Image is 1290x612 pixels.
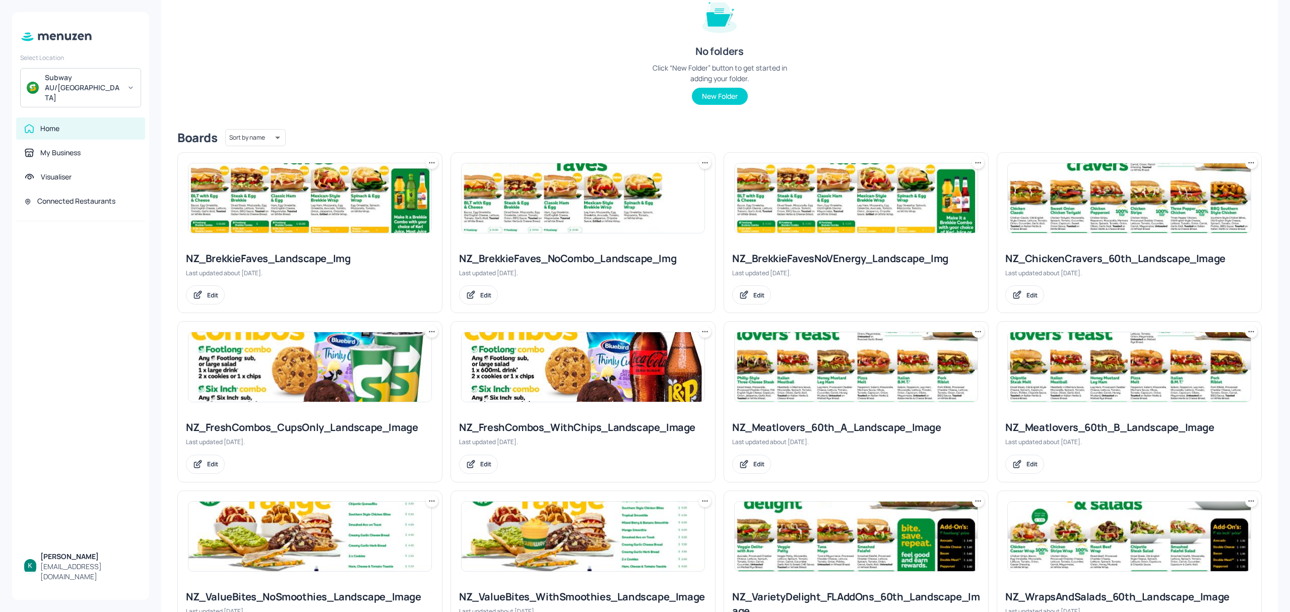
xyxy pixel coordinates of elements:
div: Last updated about [DATE]. [186,269,434,277]
div: NZ_ValueBites_WithSmoothies_Landscape_Image [459,590,707,604]
div: Edit [1026,291,1038,299]
img: avatar [27,82,39,94]
img: 2025-09-08-17572953194870h8ajsiwocte.jpeg [462,163,704,233]
div: NZ_Meatlovers_60th_A_Landscape_Image [732,420,980,435]
div: NZ_ValueBites_NoSmoothies_Landscape_Image [186,590,434,604]
div: Edit [207,460,218,468]
div: NZ_Meatlovers_60th_B_Landscape_Image [1005,420,1253,435]
div: NZ_BrekkieFaves_Landscape_Img [186,252,434,266]
div: Edit [480,460,491,468]
img: 2025-09-04-1756948475949ywnlf1tiw.jpeg [462,332,704,402]
div: Last updated about [DATE]. [732,438,980,446]
div: NZ_BrekkieFavesNoVEnergy_Landscape_Img [732,252,980,266]
div: Connected Restaurants [37,196,115,206]
div: NZ_ChickenCravers_60th_Landscape_Image [1005,252,1253,266]
img: ACg8ocKBIlbXoTTzaZ8RZ_0B6YnoiWvEjOPx6MQW7xFGuDwnGH3hbQ=s96-c [24,559,36,571]
div: Edit [753,291,764,299]
div: Click “New Folder” button to get started in adding your folder. [644,63,795,84]
div: No folders [695,44,743,58]
img: 2025-09-09-1757388801456jhu8lhibvxg.jpeg [188,332,431,402]
div: [PERSON_NAME] [40,552,137,562]
div: Visualiser [41,172,72,182]
div: Edit [753,460,764,468]
img: 2025-08-13-17550499014448glz31hcanu.jpeg [1008,332,1251,402]
div: Last updated [DATE]. [459,438,707,446]
img: 2025-08-13-1755049882930e8j75n9dvvr.jpeg [1008,163,1251,233]
img: 2025-08-28-1756422005047da4oear8e1b.jpeg [735,163,978,233]
div: Last updated about [DATE]. [1005,438,1253,446]
div: Last updated [DATE]. [186,438,434,446]
img: 2025-08-13-1755049910208nw4w5059w07.jpeg [1008,502,1251,571]
div: Last updated about [DATE]. [1005,269,1253,277]
div: Edit [207,291,218,299]
div: Sort by name [225,128,286,148]
div: [EMAIL_ADDRESS][DOMAIN_NAME] [40,562,137,582]
img: 2025-09-05-1757053244300h2fg2jq94h.jpeg [735,502,978,571]
div: Subway AU/[GEOGRAPHIC_DATA] [45,73,121,103]
div: NZ_FreshCombos_WithChips_Landscape_Image [459,420,707,435]
div: Last updated [DATE]. [459,269,707,277]
div: NZ_WrapsAndSalads_60th_Landscape_Image [1005,590,1253,604]
div: Last updated [DATE]. [732,269,980,277]
div: Edit [1026,460,1038,468]
img: 2025-08-26-1756170173155s8gsxlzl1tl.jpeg [188,502,431,571]
img: 2025-08-13-1755052899288gc4u2tctqln.jpeg [462,502,704,571]
div: Boards [177,130,217,146]
img: 2025-08-13-1755049896982szpoqpk6kc.jpeg [735,332,978,402]
img: 2025-07-15-1752546609016rv5o7xcvjpf.jpeg [188,163,431,233]
div: NZ_BrekkieFaves_NoCombo_Landscape_Img [459,252,707,266]
button: New Folder [692,88,748,105]
div: Select Location [20,53,141,62]
div: Edit [480,291,491,299]
div: My Business [40,148,81,158]
div: NZ_FreshCombos_CupsOnly_Landscape_Image [186,420,434,435]
div: Home [40,124,59,134]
